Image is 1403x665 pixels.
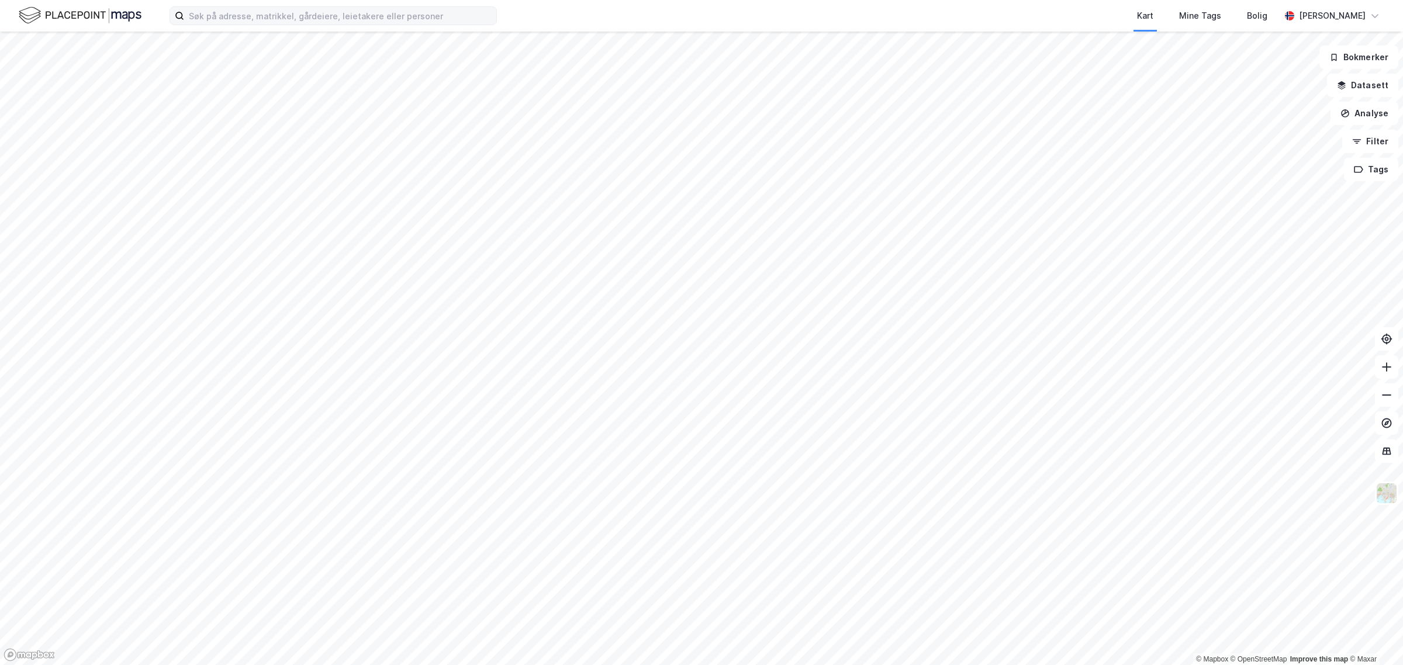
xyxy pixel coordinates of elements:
div: Kart [1137,9,1153,23]
a: Improve this map [1290,655,1348,663]
input: Søk på adresse, matrikkel, gårdeiere, leietakere eller personer [184,7,496,25]
a: OpenStreetMap [1231,655,1287,663]
button: Analyse [1331,102,1398,125]
div: Mine Tags [1179,9,1221,23]
div: Bolig [1247,9,1267,23]
button: Filter [1342,130,1398,153]
iframe: Chat Widget [1345,609,1403,665]
div: Kontrollprogram for chat [1345,609,1403,665]
button: Bokmerker [1319,46,1398,69]
img: logo.f888ab2527a4732fd821a326f86c7f29.svg [19,5,141,26]
a: Mapbox [1196,655,1228,663]
img: Z [1376,482,1398,504]
button: Tags [1344,158,1398,181]
div: [PERSON_NAME] [1299,9,1366,23]
button: Datasett [1327,74,1398,97]
a: Mapbox homepage [4,648,55,661]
